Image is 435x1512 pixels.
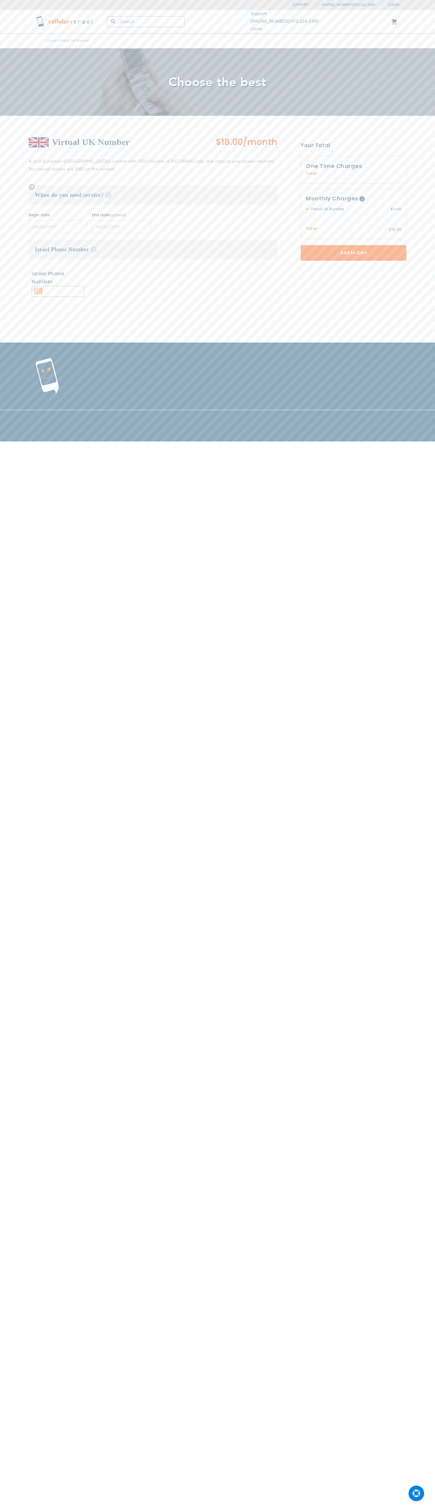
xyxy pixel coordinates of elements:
li: / [315,0,375,9]
a: 072-224-3300 [354,2,375,7]
span: Total [306,226,317,232]
a: Home [47,38,56,43]
img: Cellular Israel [36,15,95,28]
input: MM/DD/YYYY [29,220,87,234]
h3: One Time Charges [306,161,401,171]
h3: Israel Phone Number [29,240,277,259]
input: MM/DD/YYYY [92,220,150,234]
span: Add to Cart [321,250,386,256]
label: Begin date [29,212,87,218]
input: Search [107,16,185,27]
a: Israel Phone Number [32,270,64,285]
p: A local European ([GEOGRAPHIC_DATA]) number with 1500 minutes of INCOMING calls, that rings on yo... [29,158,277,173]
span: Login [251,27,262,31]
span: 18.00 [391,227,401,232]
li: / [251,18,319,26]
a: Support [251,11,267,16]
h2: Virtual UK Number [52,136,130,148]
span: 18.00 [391,206,401,212]
a: Support [293,2,308,7]
h3: When do you need service? [29,185,277,205]
label: End date [92,212,150,218]
li: Virtual UK Number [56,38,89,44]
span: /month [243,136,277,148]
span: $18.00 [215,136,243,148]
span: Login [388,2,400,7]
button: Add to Cart [301,245,406,261]
span: Total [306,171,317,176]
a: [PHONE_NUMBER] [322,2,353,7]
span: Help [90,246,97,253]
span: Virtual UK Number [306,206,391,212]
span: $ [391,206,393,212]
span: Help [105,192,112,198]
a: 072-224-3300 [291,18,319,24]
span: Help [359,196,365,202]
span: Choose the best [169,74,266,91]
a: [PHONE_NUMBER] [251,18,289,24]
img: Virtual UK Number [29,137,49,147]
input: Please enter 9-10 digits or 17-20 digits. [32,286,84,297]
i: (optional) [109,212,126,217]
strong: Your Total [301,141,406,150]
span: Monthly Charges [306,194,358,202]
span: $ [389,227,391,233]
